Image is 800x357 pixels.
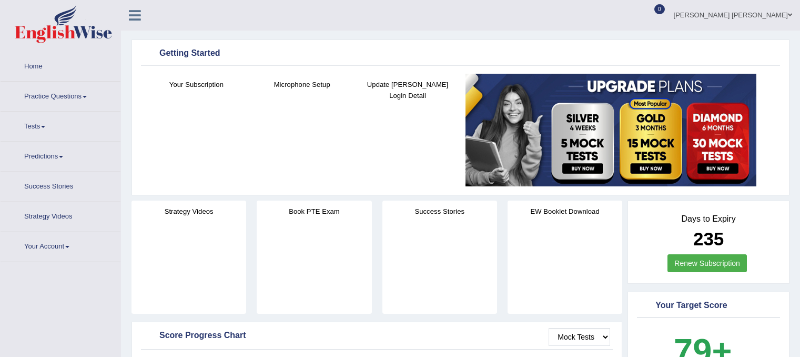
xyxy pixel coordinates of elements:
[131,206,246,217] h4: Strategy Videos
[465,74,756,186] img: small5.jpg
[382,206,497,217] h4: Success Stories
[654,4,665,14] span: 0
[1,172,120,199] a: Success Stories
[1,52,120,78] a: Home
[144,46,777,62] div: Getting Started
[149,79,244,90] h4: Your Subscription
[508,206,622,217] h4: EW Booklet Download
[1,232,120,259] a: Your Account
[1,112,120,138] a: Tests
[640,298,777,314] div: Your Target Score
[360,79,455,101] h4: Update [PERSON_NAME] Login Detail
[693,229,724,249] b: 235
[1,142,120,168] a: Predictions
[255,79,350,90] h4: Microphone Setup
[1,202,120,229] a: Strategy Videos
[667,254,747,272] a: Renew Subscription
[1,82,120,108] a: Practice Questions
[144,328,610,344] div: Score Progress Chart
[257,206,371,217] h4: Book PTE Exam
[640,214,777,224] h4: Days to Expiry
